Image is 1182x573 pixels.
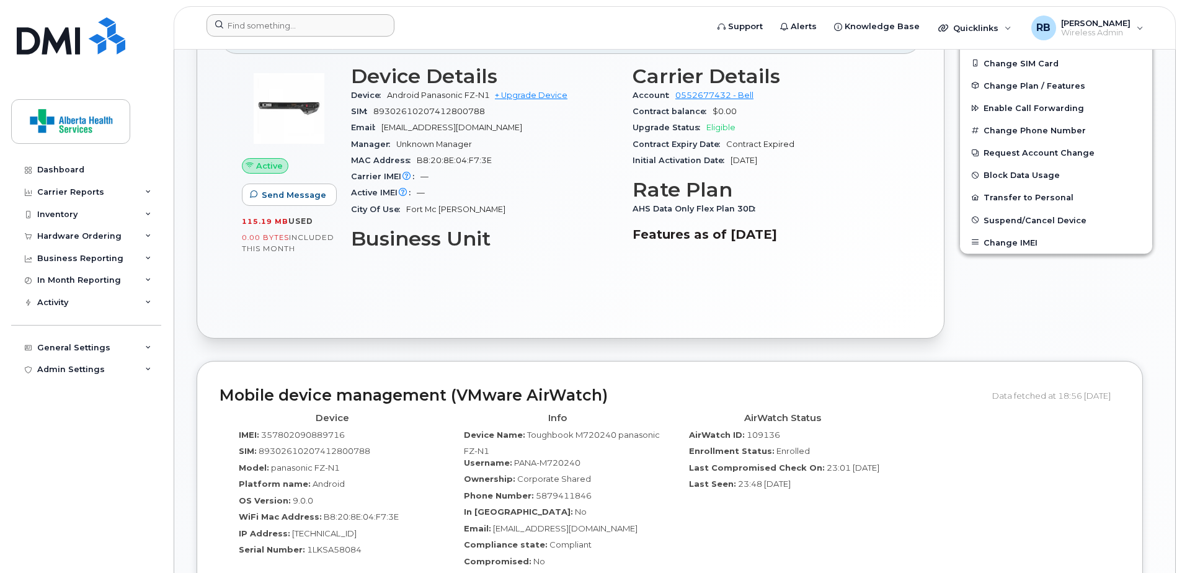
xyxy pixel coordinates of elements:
[454,413,660,424] h4: Info
[633,227,899,242] h3: Features as of [DATE]
[464,457,512,469] label: Username:
[514,458,580,468] span: PANA-M720240
[464,490,534,502] label: Phone Number:
[1023,16,1152,40] div: Ryan Ballesteros
[239,478,311,490] label: Platform name:
[984,81,1085,90] span: Change Plan / Features
[689,478,736,490] label: Last Seen:
[396,140,472,149] span: Unknown Manager
[293,495,313,505] span: 9.0.0
[239,511,322,523] label: WiFi Mac Address:
[351,205,406,214] span: City Of Use
[960,209,1152,231] button: Suspend/Cancel Device
[517,474,591,484] span: Corporate Shared
[351,156,417,165] span: MAC Address
[229,413,435,424] h4: Device
[292,528,357,538] span: [TECHNICAL_ID]
[776,446,810,456] span: Enrolled
[633,91,675,100] span: Account
[689,429,745,441] label: AirWatch ID:
[549,540,592,549] span: Compliant
[420,172,429,181] span: —
[406,205,505,214] span: Fort Mc [PERSON_NAME]
[351,123,381,132] span: Email
[960,74,1152,97] button: Change Plan / Features
[271,463,340,473] span: panasonic FZ-N1
[242,217,288,226] span: 115.19 MB
[239,462,269,474] label: Model:
[242,233,334,253] span: included this month
[825,14,928,39] a: Knowledge Base
[960,186,1152,208] button: Transfer to Personal
[256,160,283,172] span: Active
[633,123,706,132] span: Upgrade Status
[633,156,731,165] span: Initial Activation Date
[207,14,394,37] input: Find something...
[675,91,753,100] a: 0552677432 - Bell
[633,107,713,116] span: Contract balance
[633,204,762,213] span: AHS Data Only Flex Plan 30D
[239,528,290,540] label: IP Address:
[633,179,899,201] h3: Rate Plan
[533,556,545,566] span: No
[239,495,291,507] label: OS Version:
[464,506,573,518] label: In [GEOGRAPHIC_DATA]:
[351,188,417,197] span: Active IMEI
[381,123,522,132] span: [EMAIL_ADDRESS][DOMAIN_NAME]
[493,523,638,533] span: [EMAIL_ADDRESS][DOMAIN_NAME]
[791,20,817,33] span: Alerts
[351,91,387,100] span: Device
[239,445,257,457] label: SIM:
[747,430,780,440] span: 109136
[464,523,491,535] label: Email:
[960,164,1152,186] button: Block Data Usage
[464,473,515,485] label: Ownership:
[417,188,425,197] span: —
[827,463,879,473] span: 23:01 [DATE]
[495,91,567,100] a: + Upgrade Device
[575,507,587,517] span: No
[351,65,618,87] h3: Device Details
[373,107,485,116] span: 89302610207412800788
[288,216,313,226] span: used
[307,544,362,554] span: 1LKSA58084
[242,233,289,242] span: 0.00 Bytes
[351,107,373,116] span: SIM
[313,479,345,489] span: Android
[679,413,886,424] h4: AirWatch Status
[464,430,660,456] span: Toughbook M720240 panasonic FZ-N1
[960,119,1152,141] button: Change Phone Number
[960,97,1152,119] button: Enable Call Forwarding
[261,430,345,440] span: 357802090889716
[464,429,525,441] label: Device Name:
[728,20,763,33] span: Support
[738,479,791,489] span: 23:48 [DATE]
[464,539,548,551] label: Compliance state:
[930,16,1020,40] div: Quicklinks
[709,14,771,39] a: Support
[242,184,337,206] button: Send Message
[953,23,998,33] span: Quicklinks
[1036,20,1051,35] span: RB
[771,14,825,39] a: Alerts
[464,556,531,567] label: Compromised:
[706,123,735,132] span: Eligible
[992,384,1120,407] div: Data fetched at 18:56 [DATE]
[731,156,757,165] span: [DATE]
[689,445,775,457] label: Enrollment Status:
[262,189,326,201] span: Send Message
[960,52,1152,74] button: Change SIM Card
[417,156,492,165] span: B8:20:8E:04:F7:3E
[220,387,983,404] h2: Mobile device management (VMware AirWatch)
[1061,28,1131,38] span: Wireless Admin
[1061,18,1131,28] span: [PERSON_NAME]
[536,491,592,500] span: 5879411846
[633,140,726,149] span: Contract Expiry Date
[960,141,1152,164] button: Request Account Change
[351,172,420,181] span: Carrier IMEI
[960,231,1152,254] button: Change IMEI
[984,215,1086,224] span: Suspend/Cancel Device
[726,140,794,149] span: Contract Expired
[259,446,370,456] span: 89302610207412800788
[689,462,825,474] label: Last Compromised Check On:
